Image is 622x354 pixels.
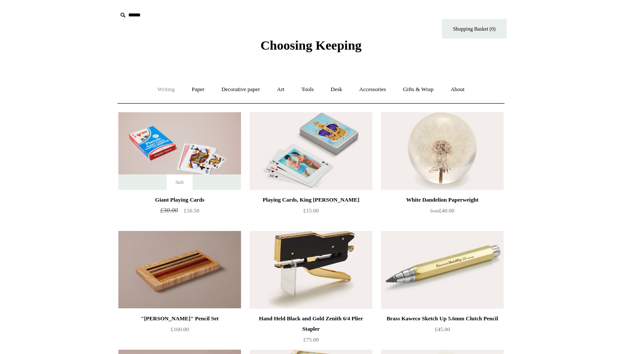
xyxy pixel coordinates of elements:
a: "Woods" Pencil Set "Woods" Pencil Set [118,231,241,309]
div: Giant Playing Cards [121,195,239,205]
img: Playing Cards, King Charles III [250,112,372,190]
a: Playing Cards, King [PERSON_NAME] £15.00 [250,195,372,230]
img: White Dandelion Paperweight [381,112,504,190]
a: Hand Held Black and Gold Zenith 6/4 Plier Stapler £75.00 [250,313,372,349]
a: Playing Cards, King Charles III Playing Cards, King Charles III [250,112,372,190]
div: Hand Held Black and Gold Zenith 6/4 Plier Stapler [252,313,370,334]
a: Writing [150,78,183,101]
a: White Dandelion Paperweight White Dandelion Paperweight [381,112,504,190]
a: Accessories [352,78,394,101]
a: Brass Kaweco Sketch Up 5.6mm Clutch Pencil Brass Kaweco Sketch Up 5.6mm Clutch Pencil [381,231,504,309]
a: Choosing Keeping [260,45,362,51]
a: Desk [323,78,350,101]
span: £45.00 [435,326,450,332]
a: Paper [184,78,213,101]
img: Hand Held Black and Gold Zenith 6/4 Plier Stapler [250,231,372,309]
a: Shopping Basket (0) [442,19,507,38]
a: Hand Held Black and Gold Zenith 6/4 Plier Stapler Hand Held Black and Gold Zenith 6/4 Plier Stapler [250,231,372,309]
span: £30.00 [160,207,178,214]
span: Choosing Keeping [260,38,362,52]
a: Gifts & Wrap [395,78,441,101]
div: White Dandelion Paperweight [383,195,501,205]
span: £16.50 [184,207,200,214]
img: Giant Playing Cards [118,112,241,190]
a: Brass Kaweco Sketch Up 5.6mm Clutch Pencil £45.00 [381,313,504,349]
a: "[PERSON_NAME]" Pencil Set £160.00 [118,313,241,349]
span: £160.00 [171,326,189,332]
a: Giant Playing Cards Giant Playing Cards Sale [118,112,241,190]
span: £40.00 [430,207,454,214]
div: Playing Cards, King [PERSON_NAME] [252,195,370,205]
div: Brass Kaweco Sketch Up 5.6mm Clutch Pencil [383,313,501,324]
div: "[PERSON_NAME]" Pencil Set [121,313,239,324]
span: £15.00 [303,207,319,214]
a: Art [269,78,292,101]
a: About [443,78,473,101]
a: Decorative paper [214,78,268,101]
a: Tools [294,78,322,101]
span: £75.00 [303,336,319,343]
img: Brass Kaweco Sketch Up 5.6mm Clutch Pencil [381,231,504,309]
a: Giant Playing Cards £30.00 £16.50 [118,195,241,230]
a: White Dandelion Paperweight from£40.00 [381,195,504,230]
img: "Woods" Pencil Set [118,231,241,309]
span: Sale [167,174,193,190]
span: from [430,209,439,213]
